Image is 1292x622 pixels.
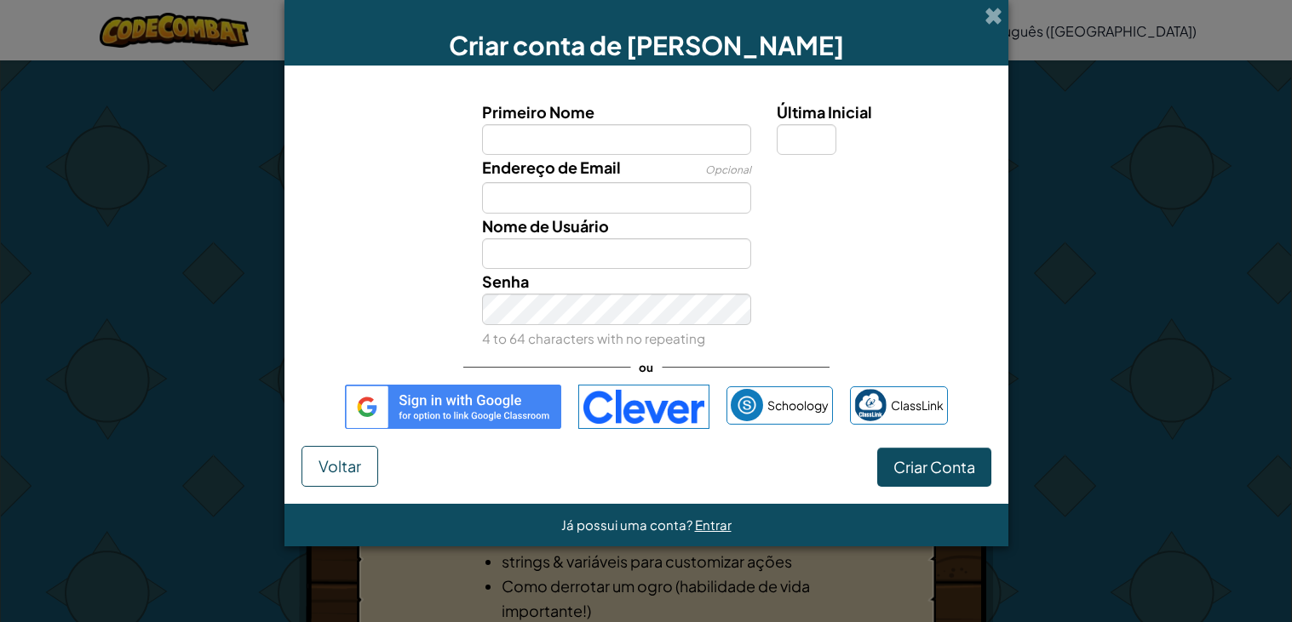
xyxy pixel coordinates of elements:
[561,516,695,533] span: Já possui uma conta?
[891,393,944,418] span: ClassLink
[301,446,378,487] button: Voltar
[578,385,709,429] img: clever-logo-blue.png
[482,330,705,346] small: 4 to 64 characters with no repeating
[345,385,561,429] img: gplus_sso_button2.svg
[482,102,594,122] span: Primeiro Nome
[482,216,609,236] span: Nome de Usuário
[482,271,529,291] span: Senha
[767,393,829,418] span: Schoology
[777,102,872,122] span: Última Inicial
[854,389,887,421] img: classlink-logo-small.png
[893,457,975,476] span: Criar Conta
[705,163,751,176] span: Opcional
[731,389,763,421] img: schoology.png
[319,456,361,476] span: Voltar
[482,157,621,177] span: Endereço de Email
[877,448,991,487] button: Criar Conta
[630,355,662,379] span: ou
[449,29,844,61] span: Criar conta de [PERSON_NAME]
[695,516,732,533] a: Entrar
